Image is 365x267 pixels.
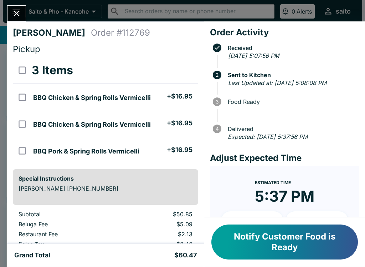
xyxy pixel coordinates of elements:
p: Beluga Fee [19,221,111,228]
button: + 20 [286,211,348,229]
h5: Grand Total [14,251,50,260]
p: Restaurant Fee [19,231,111,238]
h3: 3 Items [32,63,73,77]
span: Pickup [13,44,40,54]
span: Food Ready [224,99,359,105]
span: Sent to Kitchen [224,72,359,78]
p: [PERSON_NAME] [PHONE_NUMBER] [19,185,192,192]
h5: BBQ Chicken & Spring Rolls Vermicelli [33,120,151,129]
span: Delivered [224,126,359,132]
table: orders table [13,57,198,163]
p: Subtotal [19,211,111,218]
span: Received [224,45,359,51]
p: Sales Tax [19,241,111,248]
text: 4 [215,126,219,132]
h4: [PERSON_NAME] [13,27,91,38]
h4: Adjust Expected Time [210,153,359,163]
h5: + $16.95 [167,92,192,101]
h5: + $16.95 [167,119,192,127]
span: Estimated Time [255,180,291,185]
h4: Order # 112769 [91,27,150,38]
p: $2.13 [122,231,192,238]
h6: Special Instructions [19,175,192,182]
p: $50.85 [122,211,192,218]
text: 2 [216,72,219,78]
h4: Order Activity [210,27,359,38]
em: [DATE] 5:07:56 PM [228,52,279,59]
em: Expected: [DATE] 5:37:56 PM [228,133,308,140]
text: 3 [216,99,219,105]
h5: BBQ Chicken & Spring Rolls Vermicelli [33,94,151,102]
time: 5:37 PM [255,187,314,206]
button: Close [7,6,26,21]
button: + 10 [221,211,283,229]
p: $2.40 [122,241,192,248]
button: Notify Customer Food is Ready [211,225,358,260]
table: orders table [13,211,198,251]
h5: + $16.95 [167,146,192,154]
h5: BBQ Pork & Spring Rolls Vermicelli [33,147,139,156]
em: Last Updated at: [DATE] 5:08:08 PM [228,79,327,86]
h5: $60.47 [174,251,197,260]
p: $5.09 [122,221,192,228]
